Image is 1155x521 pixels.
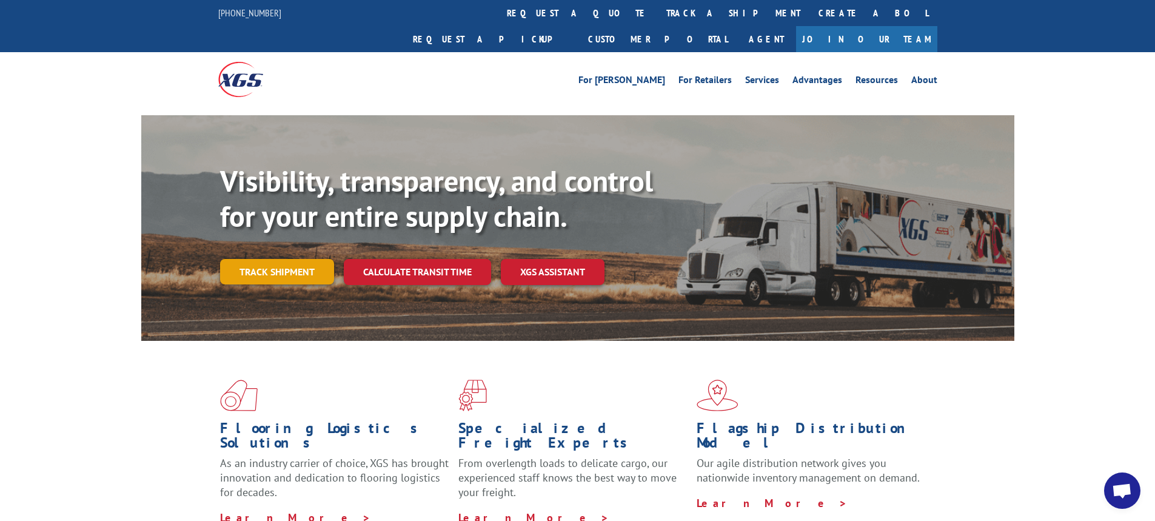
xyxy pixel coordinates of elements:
[697,496,848,510] a: Learn More >
[697,421,926,456] h1: Flagship Distribution Model
[578,75,665,89] a: For [PERSON_NAME]
[1104,472,1140,509] div: Open chat
[501,259,604,285] a: XGS ASSISTANT
[796,26,937,52] a: Join Our Team
[404,26,579,52] a: Request a pickup
[792,75,842,89] a: Advantages
[697,456,920,485] span: Our agile distribution network gives you nationwide inventory management on demand.
[458,380,487,411] img: xgs-icon-focused-on-flooring-red
[220,162,653,235] b: Visibility, transparency, and control for your entire supply chain.
[458,456,688,510] p: From overlength loads to delicate cargo, our experienced staff knows the best way to move your fr...
[220,421,449,456] h1: Flooring Logistics Solutions
[218,7,281,19] a: [PHONE_NUMBER]
[737,26,796,52] a: Agent
[344,259,491,285] a: Calculate transit time
[855,75,898,89] a: Resources
[697,380,738,411] img: xgs-icon-flagship-distribution-model-red
[220,380,258,411] img: xgs-icon-total-supply-chain-intelligence-red
[678,75,732,89] a: For Retailers
[220,259,334,284] a: Track shipment
[911,75,937,89] a: About
[220,456,449,499] span: As an industry carrier of choice, XGS has brought innovation and dedication to flooring logistics...
[458,421,688,456] h1: Specialized Freight Experts
[745,75,779,89] a: Services
[579,26,737,52] a: Customer Portal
